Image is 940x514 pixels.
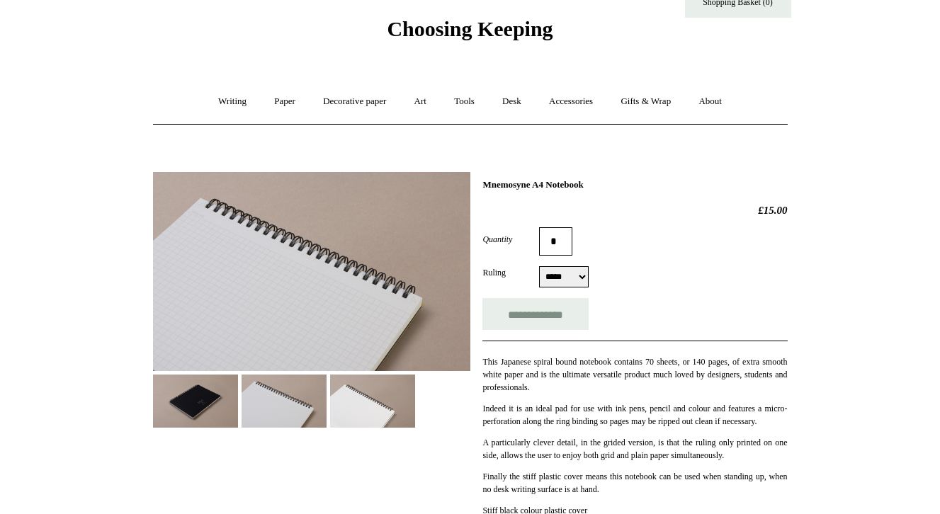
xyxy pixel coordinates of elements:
h2: £15.00 [482,204,787,217]
img: Mnemosyne A4 Notebook [330,375,415,428]
a: Choosing Keeping [387,28,553,38]
a: Art [402,83,439,120]
a: Decorative paper [310,83,399,120]
p: This Japanese spiral bound notebook contains 70 sheets, or 140 pages, of extra smooth white paper... [482,355,787,394]
img: Mnemosyne A4 Notebook [153,172,470,371]
img: Mnemosyne A4 Notebook [153,375,238,428]
a: About [686,83,735,120]
h1: Mnemosyne A4 Notebook [482,179,787,190]
p: Indeed it is an ideal pad for use with ink pens, pencil and colour and features a micro-perforati... [482,402,787,428]
p: A particularly clever detail, in the grided version, is that the ruling only printed on one side,... [482,436,787,462]
label: Quantity [482,233,539,246]
a: Desk [489,83,534,120]
a: Writing [205,83,259,120]
a: Accessories [536,83,606,120]
label: Ruling [482,266,539,279]
p: Finally the stiff plastic cover means this notebook can be used when standing up, when no desk wr... [482,470,787,496]
a: Tools [441,83,487,120]
a: Paper [261,83,308,120]
a: Gifts & Wrap [608,83,684,120]
span: Choosing Keeping [387,17,553,40]
img: Mnemosyne A4 Notebook [242,375,327,428]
